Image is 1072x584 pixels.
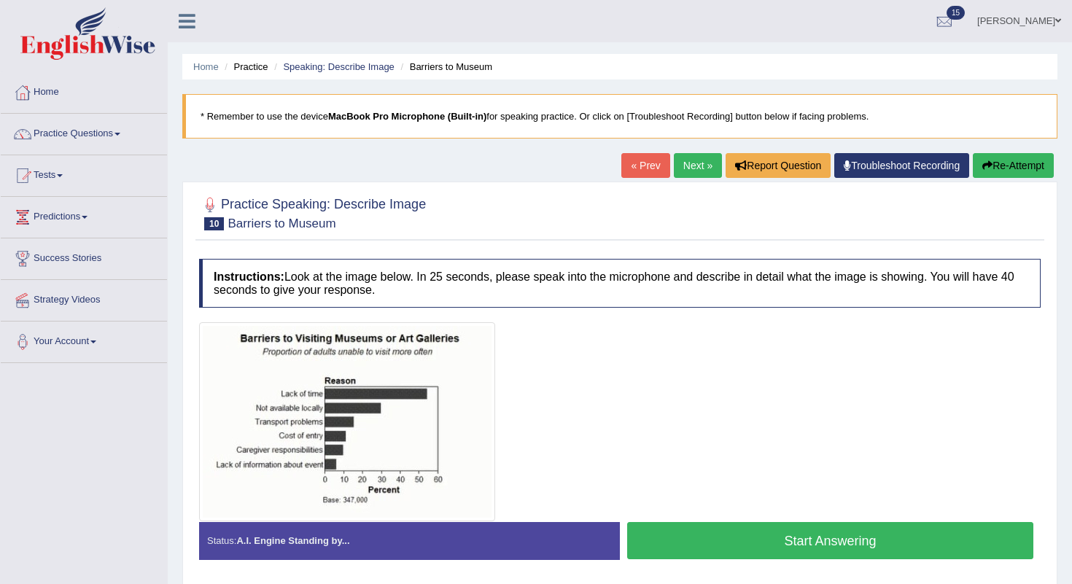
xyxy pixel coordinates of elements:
a: Speaking: Describe Image [283,61,394,72]
a: Next » [674,153,722,178]
a: Home [1,72,167,109]
a: Strategy Videos [1,280,167,316]
button: Re-Attempt [973,153,1054,178]
a: Tests [1,155,167,192]
a: Your Account [1,322,167,358]
a: Success Stories [1,238,167,275]
a: Predictions [1,197,167,233]
h2: Practice Speaking: Describe Image [199,194,426,230]
span: 10 [204,217,224,230]
a: Home [193,61,219,72]
blockquote: * Remember to use the device for speaking practice. Or click on [Troubleshoot Recording] button b... [182,94,1057,139]
small: Barriers to Museum [228,217,335,230]
div: Status: [199,522,620,559]
li: Barriers to Museum [397,60,492,74]
a: « Prev [621,153,669,178]
li: Practice [221,60,268,74]
h4: Look at the image below. In 25 seconds, please speak into the microphone and describe in detail w... [199,259,1041,308]
strong: A.I. Engine Standing by... [236,535,349,546]
a: Troubleshoot Recording [834,153,969,178]
a: Practice Questions [1,114,167,150]
button: Report Question [726,153,831,178]
b: Instructions: [214,270,284,283]
span: 15 [947,6,965,20]
button: Start Answering [627,522,1033,559]
b: MacBook Pro Microphone (Built-in) [328,111,486,122]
